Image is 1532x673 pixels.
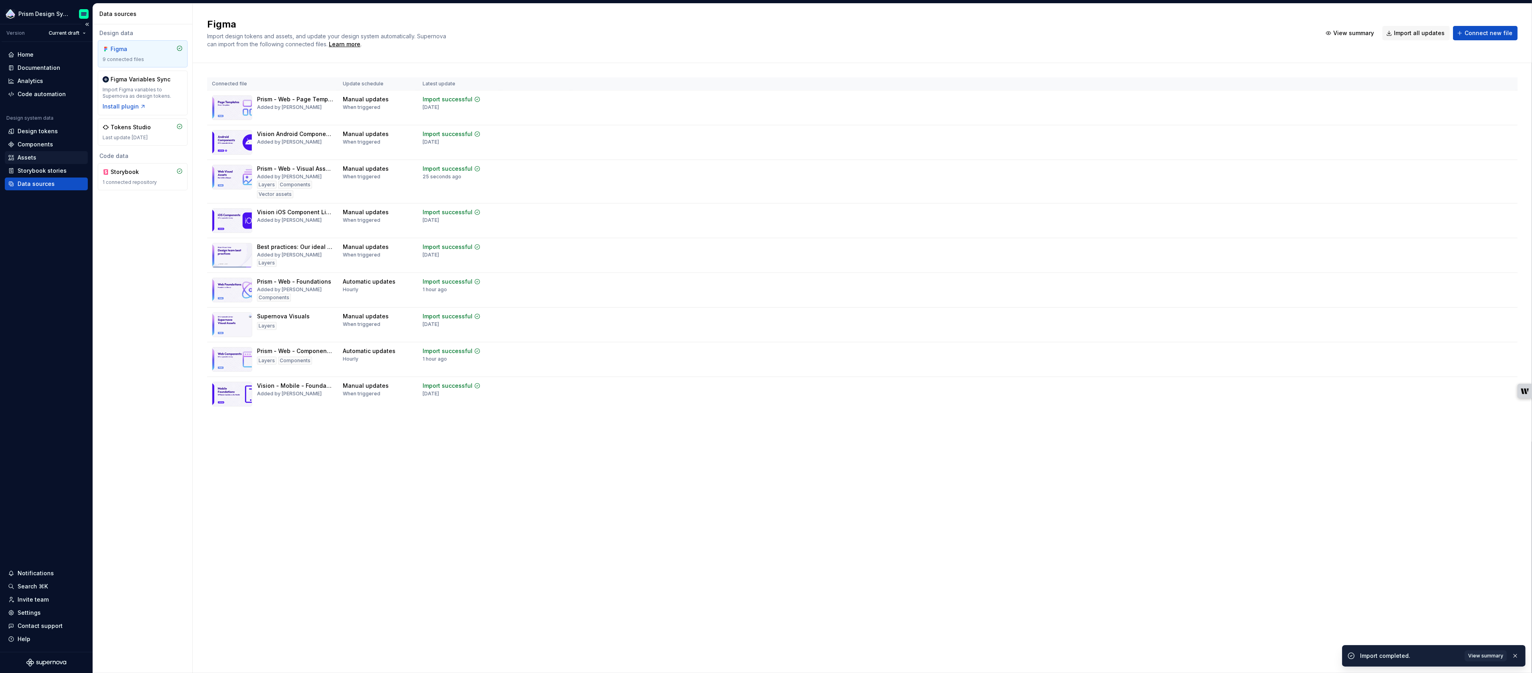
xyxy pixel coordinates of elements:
[423,217,439,223] div: [DATE]
[18,596,49,604] div: Invite team
[257,139,322,145] div: Added by [PERSON_NAME]
[98,118,188,146] a: Tokens StudioLast update [DATE]
[423,104,439,111] div: [DATE]
[5,620,88,632] button: Contact support
[257,174,322,180] div: Added by [PERSON_NAME]
[343,321,380,328] div: When triggered
[6,115,53,121] div: Design system data
[423,139,439,145] div: [DATE]
[257,181,277,189] div: Layers
[5,125,88,138] a: Design tokens
[79,9,89,19] img: Emiliano Rodriguez
[207,33,448,47] span: Import design tokens and assets, and update your design system automatically. Supernova can impor...
[45,28,89,39] button: Current draft
[18,635,30,643] div: Help
[5,606,88,619] a: Settings
[18,77,43,85] div: Analytics
[257,208,333,216] div: Vision iOS Component Library
[343,286,358,293] div: Hourly
[103,56,183,63] div: 9 connected files
[343,243,389,251] div: Manual updates
[5,151,88,164] a: Assets
[338,77,418,91] th: Update schedule
[343,139,380,145] div: When triggered
[1382,26,1450,40] button: Import all updates
[18,167,67,175] div: Storybook stories
[111,168,149,176] div: Storybook
[423,321,439,328] div: [DATE]
[257,391,322,397] div: Added by [PERSON_NAME]
[343,312,389,320] div: Manual updates
[1360,652,1460,660] div: Import completed.
[343,174,380,180] div: When triggered
[278,181,312,189] div: Components
[98,29,188,37] div: Design data
[98,163,188,190] a: Storybook1 connected repository
[5,580,88,593] button: Search ⌘K
[343,217,380,223] div: When triggered
[81,19,93,30] button: Collapse sidebar
[343,104,380,111] div: When triggered
[257,278,331,286] div: Prism - Web - Foundations
[257,165,333,173] div: Prism - Web - Visual Assets
[18,64,60,72] div: Documentation
[423,252,439,258] div: [DATE]
[418,77,501,91] th: Latest update
[423,391,439,397] div: [DATE]
[1468,653,1503,659] span: View summary
[5,593,88,606] a: Invite team
[423,312,472,320] div: Import successful
[257,322,277,330] div: Layers
[103,103,146,111] button: Install plugin
[18,154,36,162] div: Assets
[1465,29,1512,37] span: Connect new file
[18,90,66,98] div: Code automation
[343,208,389,216] div: Manual updates
[5,48,88,61] a: Home
[257,217,322,223] div: Added by [PERSON_NAME]
[278,357,312,365] div: Components
[328,41,362,47] span: .
[18,180,55,188] div: Data sources
[257,130,333,138] div: Vision Android Component Library
[6,30,25,36] div: Version
[103,87,183,99] div: Import Figma variables to Supernova as design tokens.
[343,165,389,173] div: Manual updates
[257,252,322,258] div: Added by [PERSON_NAME]
[98,152,188,160] div: Code data
[5,164,88,177] a: Storybook stories
[49,30,79,36] span: Current draft
[423,165,472,173] div: Import successful
[1465,650,1507,661] button: View summary
[103,134,183,141] div: Last update [DATE]
[207,77,338,91] th: Connected file
[18,622,63,630] div: Contact support
[103,179,183,186] div: 1 connected repository
[423,208,472,216] div: Import successful
[423,130,472,138] div: Import successful
[343,347,395,355] div: Automatic updates
[5,178,88,190] a: Data sources
[1453,26,1518,40] button: Connect new file
[18,10,69,18] div: Prism Design System
[1394,29,1445,37] span: Import all updates
[26,659,66,667] svg: Supernova Logo
[5,75,88,87] a: Analytics
[257,312,310,320] div: Supernova Visuals
[257,286,322,293] div: Added by [PERSON_NAME]
[257,347,333,355] div: Prism - Web - Component Library
[257,190,293,198] div: Vector assets
[98,71,188,115] a: Figma Variables SyncImport Figma variables to Supernova as design tokens.Install plugin
[2,5,91,22] button: Prism Design SystemEmiliano Rodriguez
[343,130,389,138] div: Manual updates
[257,294,291,302] div: Components
[329,40,360,48] div: Learn more
[257,243,333,251] div: Best practices: Our ideal working ways
[5,633,88,645] button: Help
[5,567,88,580] button: Notifications
[423,347,472,355] div: Import successful
[5,138,88,151] a: Components
[343,252,380,258] div: When triggered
